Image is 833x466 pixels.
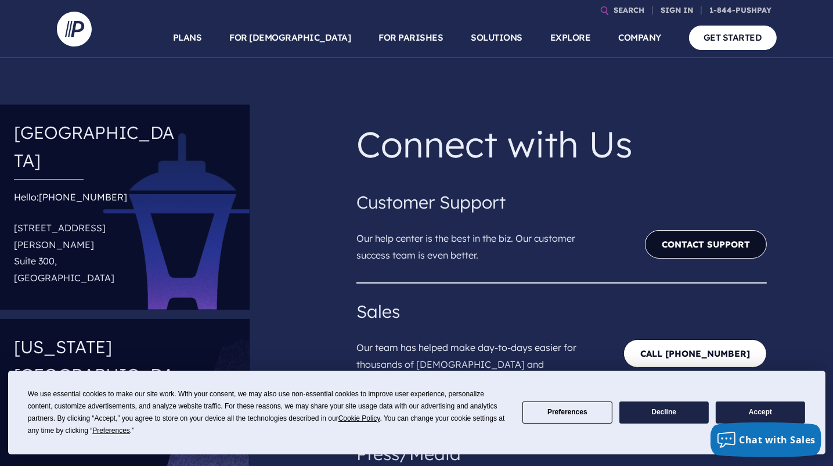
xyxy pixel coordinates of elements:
button: Preferences [522,402,612,424]
button: Decline [619,402,709,424]
div: Hello: [14,189,180,291]
div: We use essential cookies to make our site work. With your consent, we may also use non-essential ... [28,388,509,437]
span: Chat with Sales [740,433,816,446]
span: Cookie Policy [338,414,380,422]
h4: [GEOGRAPHIC_DATA] [14,114,180,179]
p: [STREET_ADDRESS][PERSON_NAME] Suite 300, [GEOGRAPHIC_DATA] [14,215,180,291]
p: Our help center is the best in the biz. Our customer success team is even better. [356,216,603,268]
a: FOR [DEMOGRAPHIC_DATA] [230,17,351,58]
span: Preferences [92,426,130,435]
a: EXPLORE [550,17,591,58]
div: Cookie Consent Prompt [8,371,825,454]
a: Contact Support [645,230,767,259]
a: FOR PARISHES [379,17,443,58]
a: CALL [PHONE_NUMBER] [623,339,767,368]
button: Accept [716,402,805,424]
h4: Sales [356,297,767,325]
a: GET STARTED [689,26,777,49]
button: Chat with Sales [711,422,822,457]
h4: [US_STATE][GEOGRAPHIC_DATA] [14,328,180,421]
p: Connect with Us [356,114,767,174]
a: [PHONE_NUMBER] [39,191,127,203]
a: PLANS [173,17,202,58]
a: COMPANY [619,17,662,58]
h4: Customer Support [356,188,767,216]
p: Our team has helped make day-to-days easier for thousands of [DEMOGRAPHIC_DATA] and communities. ... [356,325,603,411]
a: SOLUTIONS [471,17,523,58]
